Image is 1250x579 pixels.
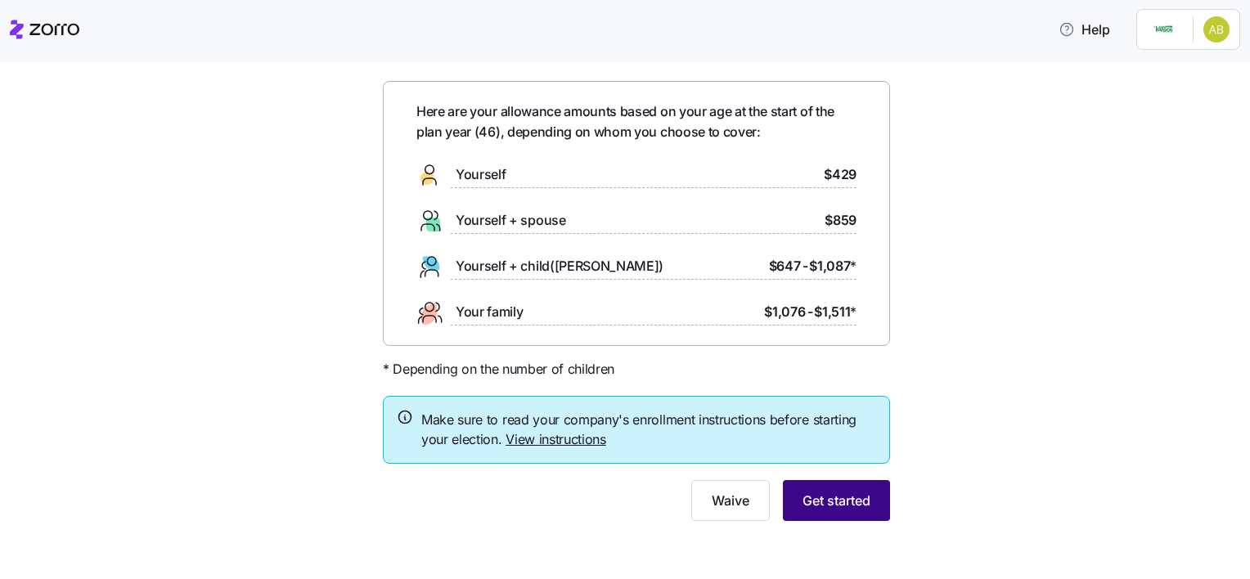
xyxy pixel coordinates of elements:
[1147,20,1180,39] img: Employer logo
[824,164,857,185] span: $429
[1059,20,1110,39] span: Help
[809,256,857,276] span: $1,087
[807,302,813,322] span: -
[416,101,857,142] span: Here are your allowance amounts based on your age at the start of the plan year ( 46 ), depending...
[456,256,663,276] span: Yourself + child([PERSON_NAME])
[506,431,606,447] a: View instructions
[383,359,614,379] span: * Depending on the number of children
[803,491,870,510] span: Get started
[803,256,808,276] span: -
[691,480,770,521] button: Waive
[814,302,857,322] span: $1,511
[1203,16,1230,43] img: 050c4ccdf623eaef15c684faeabac3d6
[825,210,857,231] span: $859
[456,210,566,231] span: Yourself + spouse
[769,256,801,276] span: $647
[712,491,749,510] span: Waive
[764,302,805,322] span: $1,076
[456,302,523,322] span: Your family
[1045,13,1123,46] button: Help
[783,480,890,521] button: Get started
[421,410,876,451] span: Make sure to read your company's enrollment instructions before starting your election.
[456,164,506,185] span: Yourself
